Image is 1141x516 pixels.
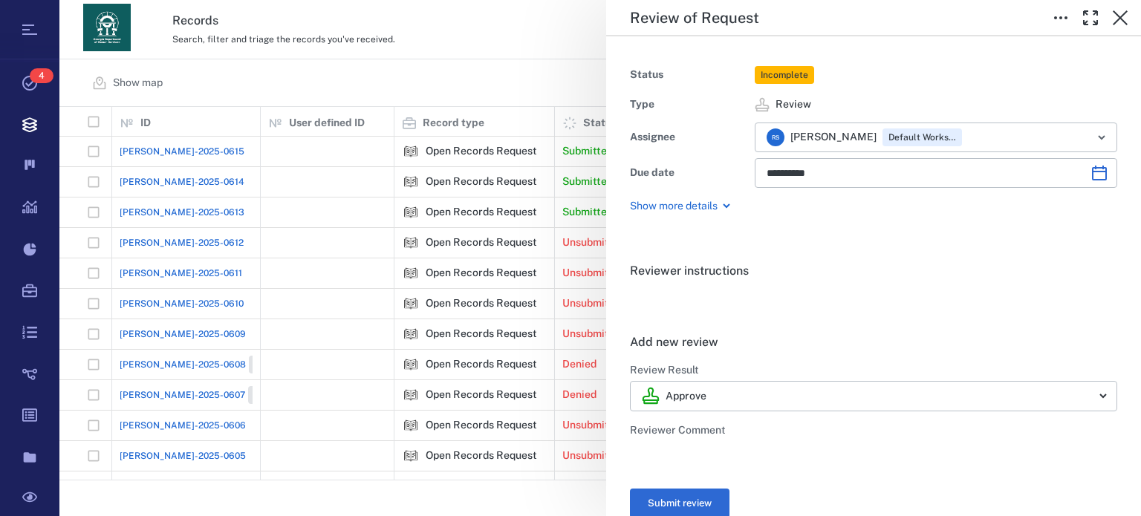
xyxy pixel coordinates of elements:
button: Close [1105,3,1135,33]
div: Status [630,65,749,85]
div: Assignee [630,127,749,148]
span: Default Workspace [885,131,959,144]
button: Toggle to Edit Boxes [1046,3,1076,33]
div: R S [767,128,784,146]
h6: Review Result [630,363,1117,378]
h6: Add new review [630,333,1117,351]
div: Type [630,94,749,115]
button: Toggle Fullscreen [1076,3,1105,33]
span: [PERSON_NAME] [790,130,877,145]
button: Choose date, selected date is Aug 21, 2025 [1085,158,1114,188]
h6: Reviewer instructions [630,262,1117,280]
span: . [630,293,633,307]
span: 4 [30,68,53,83]
h5: Review of Request [630,9,759,27]
p: Approve [666,389,706,404]
button: Open [1091,127,1112,148]
p: Show more details [630,199,718,214]
span: Review [776,97,811,112]
div: Due date [630,163,749,183]
h6: Reviewer Comment [630,423,1117,438]
span: Incomplete [758,69,811,82]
